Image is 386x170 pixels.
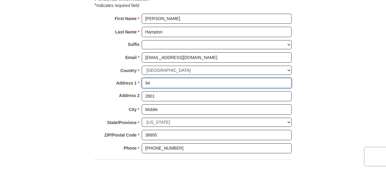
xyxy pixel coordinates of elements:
strong: State/Province [107,118,137,127]
strong: Last Name [115,28,137,36]
strong: Phone [124,144,137,152]
strong: Country [120,66,137,75]
strong: Address 2 [119,91,140,100]
strong: First Name [115,14,137,23]
strong: Suffix [128,40,140,49]
strong: ZIP/Postal Code [104,131,137,139]
strong: City [129,105,137,114]
div: Indicates required field [94,2,292,9]
strong: Address 1 [116,79,137,87]
strong: Email [125,53,137,62]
